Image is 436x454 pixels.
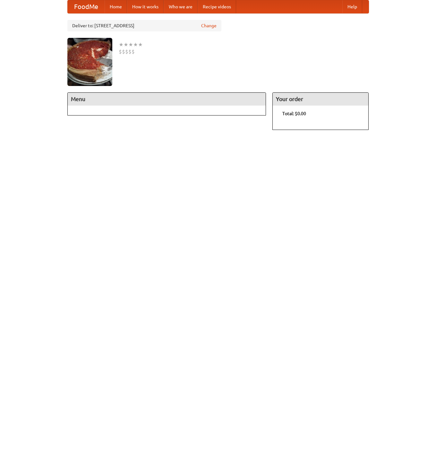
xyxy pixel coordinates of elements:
a: Home [105,0,127,13]
a: Who we are [164,0,198,13]
img: angular.jpg [67,38,112,86]
li: ★ [138,41,143,48]
b: Total: $0.00 [282,111,306,116]
h4: Menu [68,93,266,106]
a: How it works [127,0,164,13]
li: $ [128,48,132,55]
a: Recipe videos [198,0,236,13]
div: Deliver to: [STREET_ADDRESS] [67,20,221,31]
a: Help [342,0,362,13]
li: ★ [128,41,133,48]
li: ★ [133,41,138,48]
li: $ [119,48,122,55]
a: Change [201,22,217,29]
li: $ [125,48,128,55]
h4: Your order [273,93,368,106]
li: ★ [124,41,128,48]
li: $ [132,48,135,55]
li: $ [122,48,125,55]
li: ★ [119,41,124,48]
a: FoodMe [68,0,105,13]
